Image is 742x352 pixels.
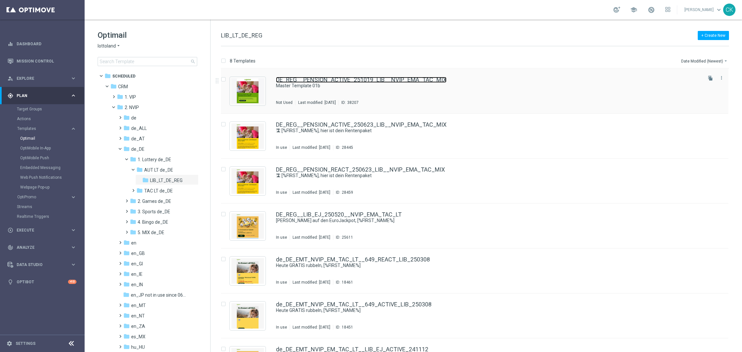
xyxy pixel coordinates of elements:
span: OptiPromo [17,195,64,199]
span: hu_HU [131,344,145,350]
div: Press SPACE to select this row. [214,204,741,248]
span: 2. Games de_DE [138,198,171,204]
div: ID: [333,235,353,240]
div: OptiPromo keyboard_arrow_right [17,194,77,200]
a: Settings [16,342,35,345]
div: 🏝 [%FIRST_NAME%], hier ist dein Rentenpaket [276,128,701,134]
i: arrow_drop_down [723,58,728,63]
a: de_DE_EMT_NVIP_EM_TAC_LT__649_ACTIVE_LIB_250308 [276,302,432,307]
div: Target Groups [17,104,84,114]
a: Optimail [20,136,68,141]
i: track_changes [7,245,13,250]
i: folder [123,135,130,142]
a: Dashboard [17,35,76,52]
a: Heute GRATIS rubbeln, [%FIRST_NAME%] [276,307,686,314]
div: Mission Control [7,59,77,64]
button: + Create New [698,31,729,40]
div: Templates [17,124,84,192]
i: folder [123,302,130,308]
i: folder [123,333,130,340]
button: person_search Explore keyboard_arrow_right [7,76,77,81]
div: Optimail [20,134,84,143]
span: 2. NVIP [125,105,139,110]
i: folder [136,166,143,173]
i: folder [123,344,130,350]
i: folder [130,156,136,162]
span: TAC LT de_DE [144,188,173,194]
i: keyboard_arrow_right [70,261,76,268]
div: 🏝 [%FIRST_NAME%], hier ist dein Rentenpaket [276,173,701,179]
div: 18451 [342,325,353,330]
span: de [131,115,136,121]
i: folder [123,239,130,246]
i: folder [117,93,123,100]
span: 1. VIP [125,94,136,100]
span: de_AT [131,136,145,142]
i: keyboard_arrow_right [70,227,76,233]
i: more_vert [719,75,724,80]
div: 28459 [342,190,353,195]
i: folder [130,208,136,215]
div: Press SPACE to select this row. [214,69,741,114]
div: Analyze [7,245,70,250]
div: Explore [7,76,70,81]
a: Embedded Messaging [20,165,68,170]
div: Plan [7,93,70,99]
button: equalizer Dashboard [7,41,77,47]
div: Last modified: [DATE] [290,325,333,330]
i: folder [117,104,123,110]
div: 25611 [342,235,353,240]
div: OptiPromo [17,192,84,202]
div: Execute [7,227,70,233]
a: Target Groups [17,106,68,112]
span: AUT LT de_DE [144,167,173,173]
div: 28445 [342,145,353,150]
a: DE_REG__PENSION_ACTIVE_250623_LIB__NVIP_EMA_TAC_MIX [276,122,447,128]
a: OptiMobile Push [20,155,68,161]
div: Webpage Pop-up [20,182,84,192]
i: folder [123,114,130,121]
img: 18451.jpeg [231,303,264,329]
a: OptiMobile In-App [20,146,68,151]
span: LIB_LT_DE_REG [150,177,183,183]
span: en_ZA [131,323,145,329]
p: 8 Templates [230,58,255,64]
a: 🏝 [%FIRST_NAME%], hier ist dein Rentenpaket [276,128,686,134]
i: person_search [7,76,13,81]
div: ID: [338,100,359,105]
img: 18461.jpeg [231,258,264,284]
div: Data Studio keyboard_arrow_right [7,262,77,267]
i: keyboard_arrow_right [70,75,76,81]
span: en_IN [131,282,143,288]
a: Optibot [17,273,68,290]
span: es_MX [131,334,145,340]
div: lightbulb Optibot +10 [7,279,77,285]
div: Data Studio [7,262,70,268]
span: LIB_LT_DE_REG [221,32,262,39]
div: OptiPromo [17,195,70,199]
div: Last modified: [DATE] [290,190,333,195]
div: ID: [333,190,353,195]
input: Search Template [98,57,197,66]
div: Deine Riesenchancen auf den EuroJackpot, [%FIRST_NAME%] [276,218,701,224]
div: In use [276,325,287,330]
i: folder [104,73,111,79]
a: 🏝 [%FIRST_NAME%], hier ist dein Rentenpaket [276,173,686,179]
div: OptiMobile In-App [20,143,84,153]
i: arrow_drop_down [116,43,121,49]
span: search [190,59,196,64]
button: Date Modified (Newest)arrow_drop_down [680,57,729,65]
div: 38207 [347,100,359,105]
div: Actions [17,114,84,124]
button: play_circle_outline Execute keyboard_arrow_right [7,228,77,233]
span: de_ALL [131,125,147,131]
span: en_NT [131,313,145,319]
img: 28445.jpeg [231,123,264,149]
div: Realtime Triggers [17,212,84,221]
span: Data Studio [17,263,70,267]
a: DE_REG__PENSION_ACTIVE_251019_LIB__NVIP_EMA_TAC_MIX [276,77,447,83]
button: track_changes Analyze keyboard_arrow_right [7,245,77,250]
span: Templates [17,127,64,131]
div: +10 [68,280,76,284]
